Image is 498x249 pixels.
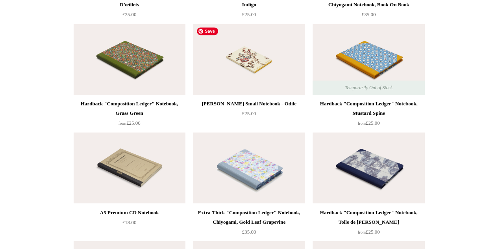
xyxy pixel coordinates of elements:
[313,132,424,203] img: Hardback "Composition Ledger" Notebook, Toile de Jouy
[362,11,376,17] span: £35.00
[315,99,422,118] div: Hardback "Composition Ledger" Notebook, Mustard Spine
[358,230,366,234] span: from
[74,24,185,95] a: Hardback "Composition Ledger" Notebook, Grass Green Hardback "Composition Ledger" Notebook, Grass...
[195,208,303,227] div: Extra-Thick "Composition Ledger" Notebook, Chiyogami, Gold Leaf Grapevine
[315,208,422,227] div: Hardback "Composition Ledger" Notebook, Toile de [PERSON_NAME]
[193,24,305,95] img: Antoinette Poisson Small Notebook - Odile
[313,24,424,95] a: Hardback "Composition Ledger" Notebook, Mustard Spine Hardback "Composition Ledger" Notebook, Mus...
[358,121,366,125] span: from
[313,99,424,131] a: Hardback "Composition Ledger" Notebook, Mustard Spine from£25.00
[74,99,185,131] a: Hardback "Composition Ledger" Notebook, Grass Green from£25.00
[197,27,218,35] span: Save
[118,120,141,126] span: £25.00
[358,120,380,126] span: £25.00
[313,208,424,240] a: Hardback "Composition Ledger" Notebook, Toile de [PERSON_NAME] from£25.00
[337,81,400,95] span: Temporarily Out of Stock
[76,208,183,217] div: A5 Premium CD Notebook
[193,132,305,203] img: Extra-Thick "Composition Ledger" Notebook, Chiyogami, Gold Leaf Grapevine
[74,132,185,203] a: A5 Premium CD Notebook A5 Premium CD Notebook
[242,110,256,116] span: £25.00
[313,132,424,203] a: Hardback "Composition Ledger" Notebook, Toile de Jouy Hardback "Composition Ledger" Notebook, Toi...
[76,99,183,118] div: Hardback "Composition Ledger" Notebook, Grass Green
[242,228,256,234] span: £35.00
[74,132,185,203] img: A5 Premium CD Notebook
[122,11,137,17] span: £25.00
[122,219,137,225] span: £18.00
[195,99,303,109] div: [PERSON_NAME] Small Notebook - Odile
[193,24,305,95] a: Antoinette Poisson Small Notebook - Odile Antoinette Poisson Small Notebook - Odile
[313,24,424,95] img: Hardback "Composition Ledger" Notebook, Mustard Spine
[118,121,126,125] span: from
[242,11,256,17] span: £25.00
[74,208,185,240] a: A5 Premium CD Notebook £18.00
[193,132,305,203] a: Extra-Thick "Composition Ledger" Notebook, Chiyogami, Gold Leaf Grapevine Extra-Thick "Compositio...
[193,208,305,240] a: Extra-Thick "Composition Ledger" Notebook, Chiyogami, Gold Leaf Grapevine £35.00
[193,99,305,131] a: [PERSON_NAME] Small Notebook - Odile £25.00
[74,24,185,95] img: Hardback "Composition Ledger" Notebook, Grass Green
[358,228,380,234] span: £25.00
